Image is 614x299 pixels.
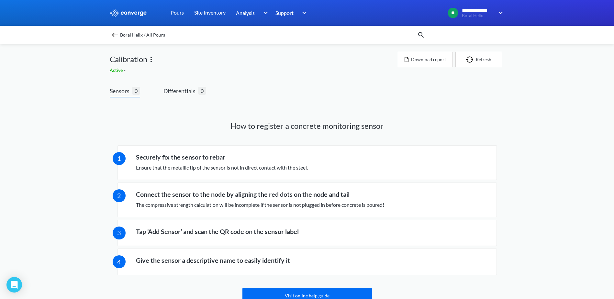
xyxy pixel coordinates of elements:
span: Boral Helix [462,13,494,18]
div: Give the sensor a descriptive name to easily identify it [136,257,290,264]
div: 3 [113,227,126,239]
img: downArrow.svg [259,9,269,17]
img: downArrow.svg [494,9,505,17]
img: icon-file.svg [405,57,408,62]
span: 0 [132,87,140,95]
img: downArrow.svg [298,9,308,17]
img: more.svg [147,56,155,63]
span: Sensors [110,86,132,95]
div: The compressive strength calculation will be incomplete if the sensor is not plugged in before co... [136,201,384,209]
div: Connect the sensor to the node by aligning the red dots on the node and tail [136,191,384,198]
img: backspace.svg [111,31,119,39]
div: 2 [113,189,126,202]
div: 4 [113,255,126,268]
img: logo_ewhite.svg [110,9,147,17]
div: Ensure that the metallic tip of the sensor is not in direct contact with the steel. [136,163,308,172]
img: icon-search.svg [417,31,425,39]
img: icon-refresh.svg [466,56,476,63]
span: Calibration [110,53,147,65]
div: Securely fix the sensor to rebar [136,153,308,161]
div: Tap ‘Add Sensor’ and scan the QR code on the sensor label [136,228,299,236]
span: 0 [198,87,206,95]
button: Refresh [455,52,502,67]
div: Open Intercom Messenger [6,277,22,293]
h1: How to register a concrete monitoring sensor [110,121,505,131]
span: Analysis [236,9,255,17]
span: - [124,67,127,73]
span: Support [275,9,294,17]
div: 1 [113,152,126,165]
span: Active [110,67,124,73]
button: Download report [398,52,453,67]
span: Differentials [163,86,198,95]
span: Boral Helix / All Pours [120,30,165,39]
